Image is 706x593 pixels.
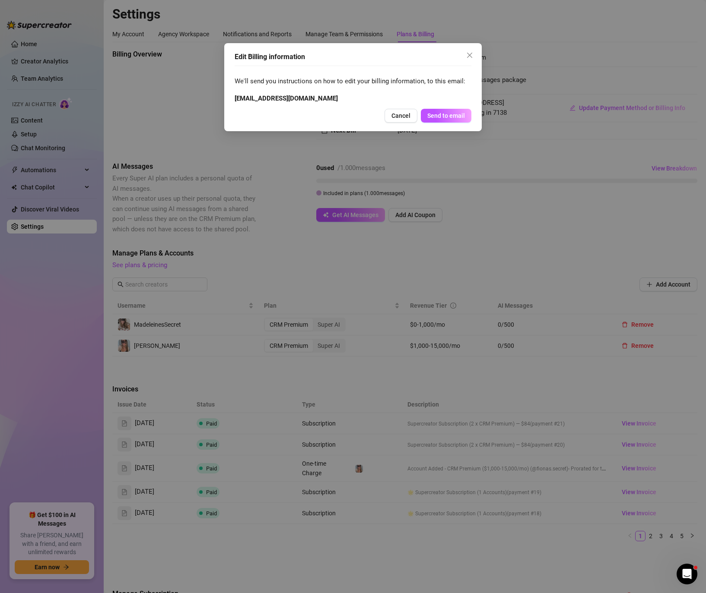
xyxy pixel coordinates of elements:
button: Send to email [421,109,471,123]
strong: [EMAIL_ADDRESS][DOMAIN_NAME] [235,95,338,102]
span: Close [463,52,477,59]
span: close [466,52,473,59]
button: Close [463,48,477,62]
span: We'll send you instructions on how to edit your billing information, to this email: [235,76,471,87]
span: Send to email [427,112,465,119]
div: Edit Billing information [235,52,471,62]
iframe: Intercom live chat [677,564,697,584]
button: Cancel [385,109,417,123]
span: Cancel [391,112,410,119]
